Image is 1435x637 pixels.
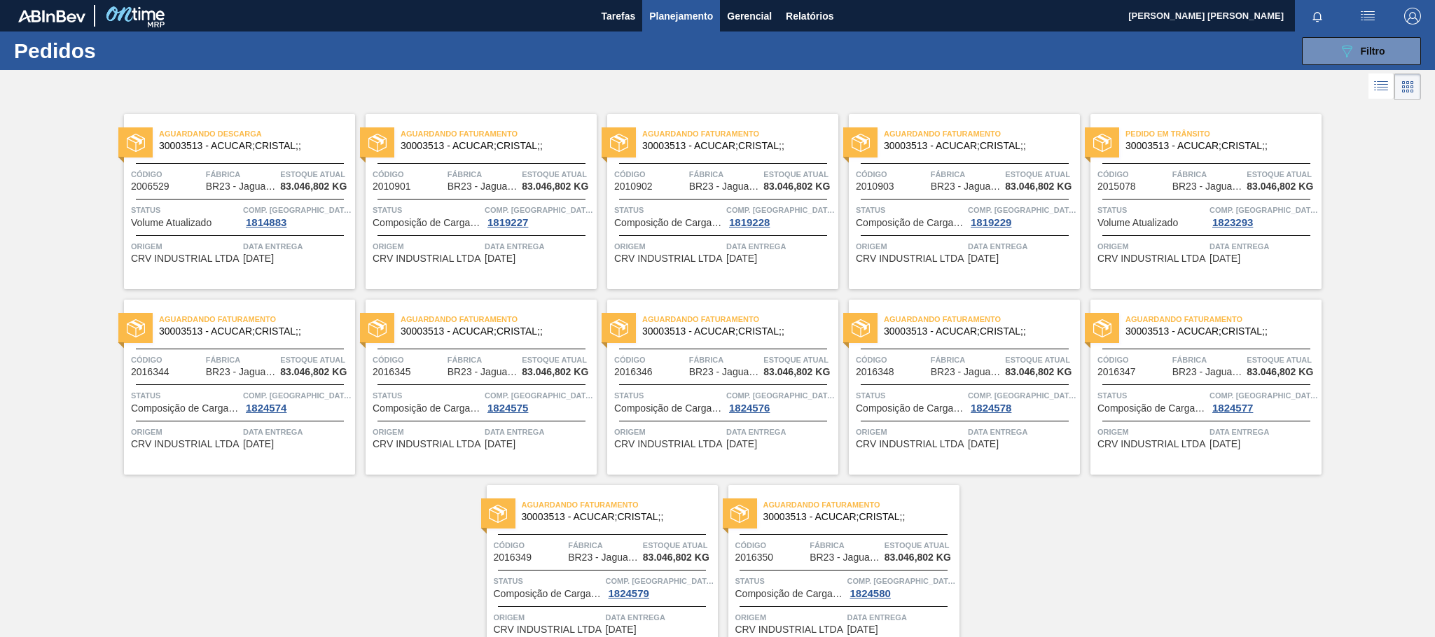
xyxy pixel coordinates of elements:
[448,353,519,367] span: Fábrica
[968,402,1014,414] div: 1824578
[1209,388,1318,402] span: Comp. Carga
[494,538,565,552] span: Código
[642,326,827,337] span: 30003513 - ACUCAR;CRISTAL;;
[614,218,723,228] span: Composição de Carga Aceita
[131,353,202,367] span: Código
[373,425,481,439] span: Origem
[726,439,757,449] span: 02/09/2025
[735,574,844,588] span: Status
[847,574,956,599] a: Comp. [GEOGRAPHIC_DATA]1824580
[485,439,515,449] span: 01/09/2025
[401,326,585,337] span: 30003513 - ACUCAR;CRISTAL;;
[1125,141,1310,151] span: 30003513 - ACUCAR;CRISTAL;;
[1097,439,1206,449] span: CRV INDUSTRIAL LTDA
[448,167,519,181] span: Fábrica
[485,203,593,217] span: Comp. Carga
[614,203,723,217] span: Status
[1097,253,1206,264] span: CRV INDUSTRIAL LTDA
[726,217,772,228] div: 1819228
[968,203,1076,217] span: Comp. Carga
[735,552,774,563] span: 2016350
[968,388,1076,414] a: Comp. [GEOGRAPHIC_DATA]1824578
[485,217,531,228] div: 1819227
[810,538,881,552] span: Fábrica
[522,353,593,367] span: Estoque atual
[113,114,355,289] a: statusAguardando Descarga30003513 - ACUCAR;CRISTAL;;Código2006529FábricaBR23 - JaguariúnaEstoque ...
[373,203,481,217] span: Status
[689,181,759,192] span: BR23 - Jaguariúna
[485,425,593,439] span: Data entrega
[1125,312,1322,326] span: Aguardando Faturamento
[726,253,757,264] span: 28/08/2025
[131,367,169,377] span: 2016344
[401,312,597,326] span: Aguardando Faturamento
[856,203,964,217] span: Status
[614,388,723,402] span: Status
[206,167,277,181] span: Fábrica
[614,439,723,449] span: CRV INDUSTRIAL LTDA
[726,402,772,414] div: 1824576
[838,114,1080,289] a: statusAguardando Faturamento30003513 - ACUCAR;CRISTAL;;Código2010903FábricaBR23 - JaguariúnaEstoq...
[373,367,411,377] span: 2016345
[280,167,352,181] span: Estoque atual
[726,388,835,414] a: Comp. [GEOGRAPHIC_DATA]1824576
[243,439,274,449] span: 01/09/2025
[726,239,835,253] span: Data entrega
[1125,127,1322,141] span: Pedido em Trânsito
[1005,181,1072,192] span: 83.046,802 KG
[931,367,1001,377] span: BR23 - Jaguariúna
[726,425,835,439] span: Data entrega
[610,319,628,337] img: status
[131,181,169,192] span: 2006529
[131,239,240,253] span: Origem
[642,127,838,141] span: Aguardando Faturamento
[18,10,85,22] img: TNhmsLtSVTkK8tSr43FrP2fwEKptu5GPRR3wAAAABJRU5ErkJggg==
[931,353,1002,367] span: Fábrica
[373,239,481,253] span: Origem
[1247,181,1313,192] span: 83.046,802 KG
[1247,167,1318,181] span: Estoque atual
[522,367,588,377] span: 83.046,802 KG
[131,403,240,414] span: Composição de Carga Aceita
[1097,367,1136,377] span: 2016347
[884,141,1069,151] span: 30003513 - ACUCAR;CRISTAL;;
[280,353,352,367] span: Estoque atual
[355,114,597,289] a: statusAguardando Faturamento30003513 - ACUCAR;CRISTAL;;Código2010901FábricaBR23 - JaguariúnaEstoq...
[373,439,481,449] span: CRV INDUSTRIAL LTDA
[206,367,276,377] span: BR23 - Jaguariúna
[856,388,964,402] span: Status
[373,181,411,192] span: 2010901
[131,388,240,402] span: Status
[373,353,444,367] span: Código
[368,134,387,152] img: status
[1080,114,1322,289] a: statusPedido em Trânsito30003513 - ACUCAR;CRISTAL;;Código2015078FábricaBR23 - JaguariúnaEstoque a...
[1209,217,1256,228] div: 1823293
[206,353,277,367] span: Fábrica
[1172,367,1242,377] span: BR23 - Jaguariúna
[159,326,344,337] span: 30003513 - ACUCAR;CRISTAL;;
[1093,134,1111,152] img: status
[131,203,240,217] span: Status
[1097,167,1169,181] span: Código
[1209,388,1318,414] a: Comp. [GEOGRAPHIC_DATA]1824577
[1097,239,1206,253] span: Origem
[131,167,202,181] span: Código
[726,203,835,228] a: Comp. [GEOGRAPHIC_DATA]1819228
[606,574,714,588] span: Comp. Carga
[735,610,844,624] span: Origem
[1005,353,1076,367] span: Estoque atual
[401,127,597,141] span: Aguardando Faturamento
[243,203,352,228] a: Comp. [GEOGRAPHIC_DATA]1814883
[243,402,289,414] div: 1824574
[642,141,827,151] span: 30003513 - ACUCAR;CRISTAL;;
[1404,8,1421,24] img: Logout
[856,403,964,414] span: Composição de Carga Aceita
[243,425,352,439] span: Data entrega
[847,588,894,599] div: 1824580
[649,8,713,24] span: Planejamento
[485,253,515,264] span: 26/08/2025
[113,300,355,475] a: statusAguardando Faturamento30003513 - ACUCAR;CRISTAL;;Código2016344FábricaBR23 - JaguariúnaEstoq...
[614,253,723,264] span: CRV INDUSTRIAL LTDA
[1209,239,1318,253] span: Data entrega
[1097,403,1206,414] span: Composição de Carga Aceita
